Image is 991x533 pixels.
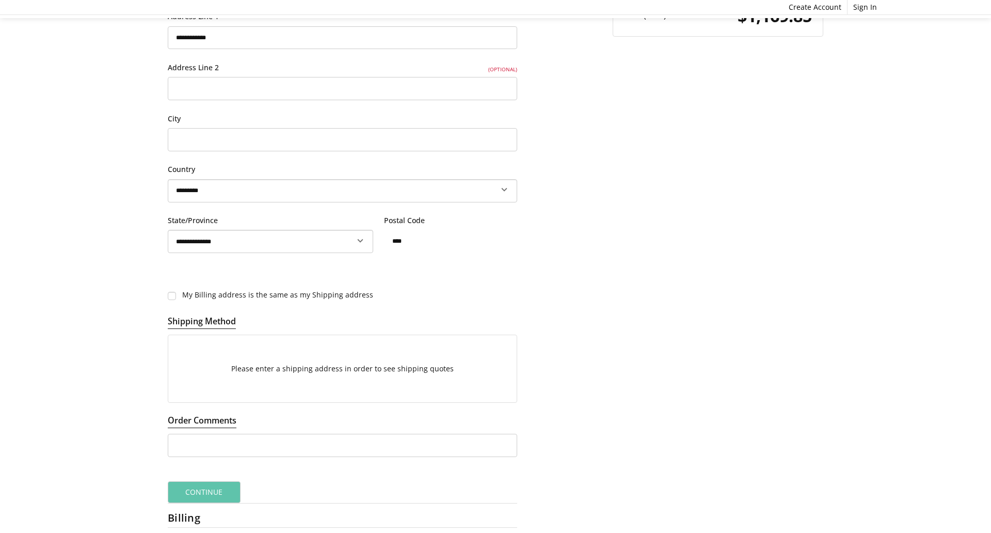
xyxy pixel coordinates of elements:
button: Continue [168,481,241,503]
label: City [168,113,517,124]
label: My Billing address is the same as my Shipping address [168,290,517,300]
p: Please enter a shipping address in order to see shipping quotes [168,358,517,380]
label: Country [168,164,517,175]
span: Checkout [83,5,114,14]
legend: Order Comments [168,414,236,428]
label: Postal Code [384,215,517,226]
label: State/Province [168,215,373,226]
legend: Shipping Method [168,315,236,329]
h2: Billing [168,511,233,524]
img: Free Shipping On Every Order [108,15,237,67]
small: (Optional) [488,65,517,73]
label: Address Line 2 [168,62,517,73]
